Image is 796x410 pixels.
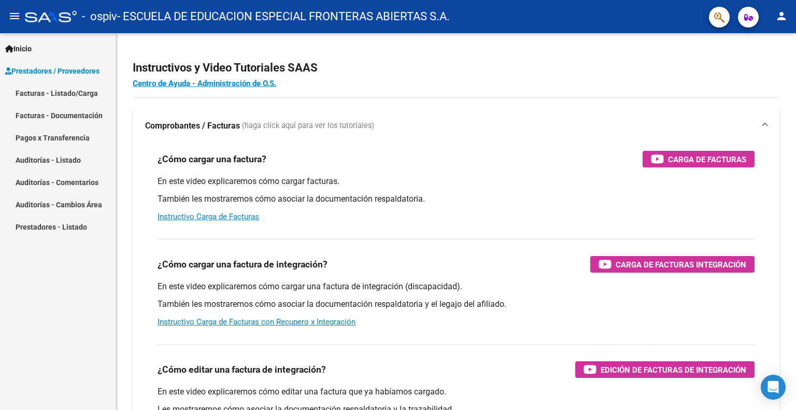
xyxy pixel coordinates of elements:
[575,361,755,378] button: Edición de Facturas de integración
[643,151,755,167] button: Carga de Facturas
[158,152,266,166] h3: ¿Cómo cargar una factura?
[158,299,755,310] p: También les mostraremos cómo asociar la documentación respaldatoria y el legajo del afiliado.
[158,257,328,272] h3: ¿Cómo cargar una factura de integración?
[133,58,779,78] h2: Instructivos y Video Tutoriales SAAS
[158,212,259,221] a: Instructivo Carga de Facturas
[668,153,746,166] span: Carga de Facturas
[145,120,240,132] strong: Comprobantes / Facturas
[158,176,755,187] p: En este video explicaremos cómo cargar facturas.
[5,43,32,54] span: Inicio
[158,386,755,398] p: En este video explicaremos cómo editar una factura que ya habíamos cargado.
[616,258,746,271] span: Carga de Facturas Integración
[158,362,326,377] h3: ¿Cómo editar una factura de integración?
[133,109,779,143] mat-expansion-panel-header: Comprobantes / Facturas (haga click aquí para ver los tutoriales)
[242,120,374,132] span: (haga click aquí para ver los tutoriales)
[117,5,450,28] span: - ESCUELA DE EDUCACION ESPECIAL FRONTERAS ABIERTAS S.A.
[82,5,117,28] span: - ospiv
[158,193,755,205] p: También les mostraremos cómo asociar la documentación respaldatoria.
[158,317,356,327] a: Instructivo Carga de Facturas con Recupero x Integración
[133,79,276,88] a: Centro de Ayuda - Administración de O.S.
[590,256,755,273] button: Carga de Facturas Integración
[8,10,21,22] mat-icon: menu
[5,65,99,77] span: Prestadores / Proveedores
[775,10,788,22] mat-icon: person
[761,375,786,400] div: Open Intercom Messenger
[158,281,755,292] p: En este video explicaremos cómo cargar una factura de integración (discapacidad).
[601,363,746,376] span: Edición de Facturas de integración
